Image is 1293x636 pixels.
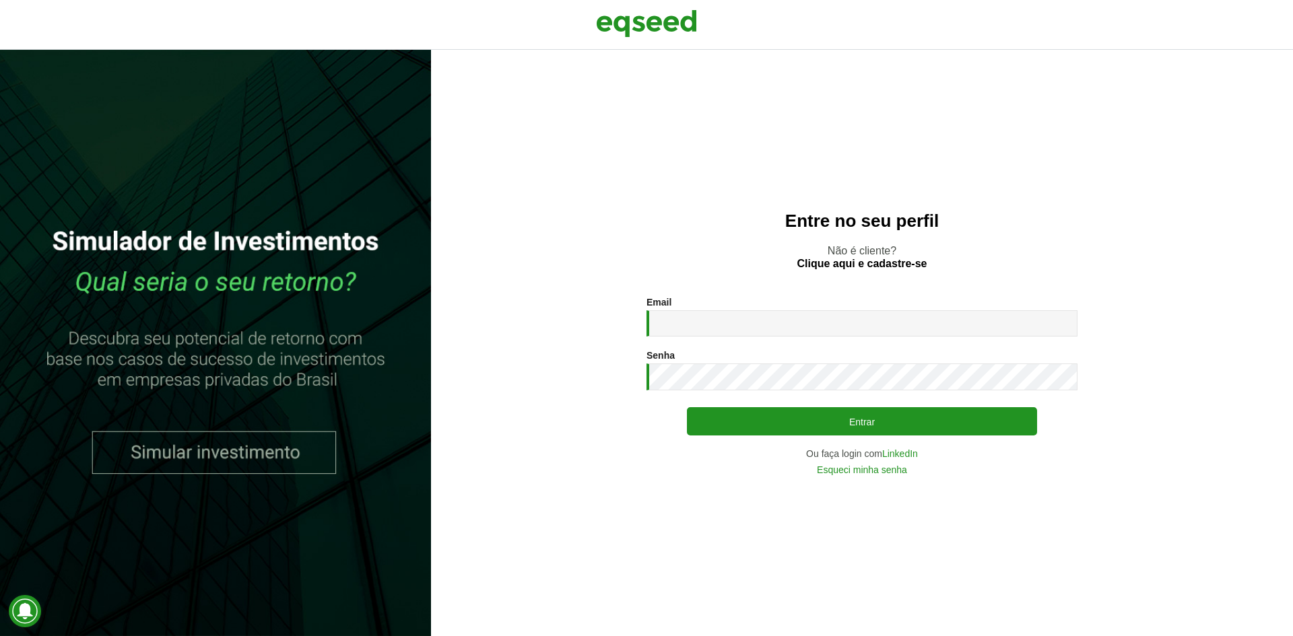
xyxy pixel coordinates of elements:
[646,351,675,360] label: Senha
[596,7,697,40] img: EqSeed Logo
[882,449,918,458] a: LinkedIn
[797,258,927,269] a: Clique aqui e cadastre-se
[646,449,1077,458] div: Ou faça login com
[458,211,1266,231] h2: Entre no seu perfil
[646,297,671,307] label: Email
[817,465,907,474] a: Esqueci minha senha
[687,407,1037,435] button: Entrar
[458,244,1266,270] p: Não é cliente?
